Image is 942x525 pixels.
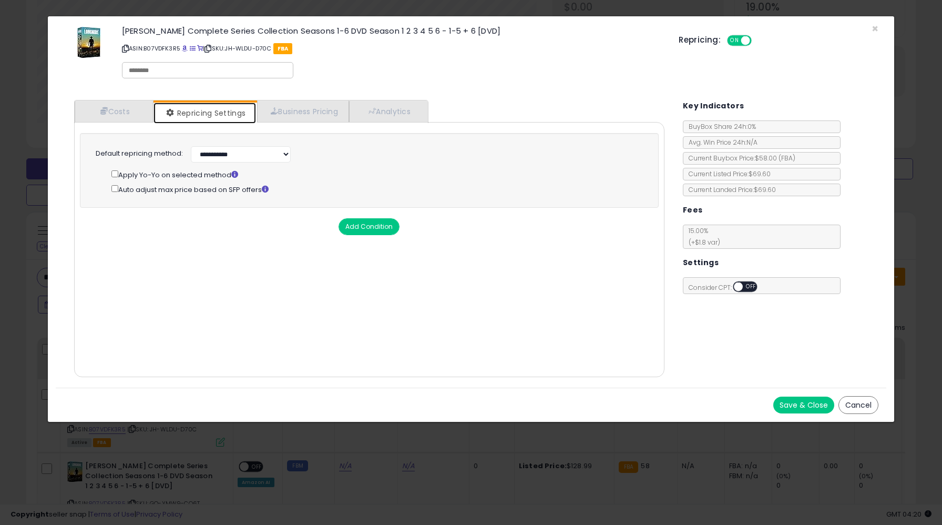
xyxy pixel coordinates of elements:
[683,138,757,147] span: Avg. Win Price 24h: N/A
[96,149,183,159] label: Default repricing method:
[75,100,153,122] a: Costs
[273,43,293,54] span: FBA
[349,100,427,122] a: Analytics
[728,36,741,45] span: ON
[679,36,721,44] h5: Repricing:
[111,168,642,180] div: Apply Yo-Yo on selected method
[743,282,760,291] span: OFF
[197,44,203,53] a: Your listing only
[683,99,744,113] h5: Key Indicators
[773,397,834,413] button: Save & Close
[182,44,188,53] a: BuyBox page
[111,183,642,195] div: Auto adjust max price based on SFP offers
[838,396,878,414] button: Cancel
[77,27,100,58] img: 51d0XTLrkeL._SL60_.jpg
[257,100,349,122] a: Business Pricing
[683,154,795,163] span: Current Buybox Price:
[683,185,776,194] span: Current Landed Price: $69.60
[755,154,795,163] span: $58.00
[339,218,400,235] button: Add Condition
[779,154,795,163] span: ( FBA )
[683,256,719,269] h5: Settings
[190,44,196,53] a: All offer listings
[122,40,663,57] p: ASIN: B07VDFK3R5 | SKU: JH-WLDU-D70C
[683,226,720,247] span: 15.00 %
[153,103,257,124] a: Repricing Settings
[872,21,878,36] span: ×
[683,283,771,292] span: Consider CPT:
[122,27,663,35] h3: [PERSON_NAME] Complete Series Collection Seasons 1-6 DVD Season 1 2 3 4 5 6 - 1-5 + 6 [DVD]
[683,122,756,131] span: BuyBox Share 24h: 0%
[683,204,703,217] h5: Fees
[750,36,767,45] span: OFF
[683,238,720,247] span: (+$1.8 var)
[683,169,771,178] span: Current Listed Price: $69.60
